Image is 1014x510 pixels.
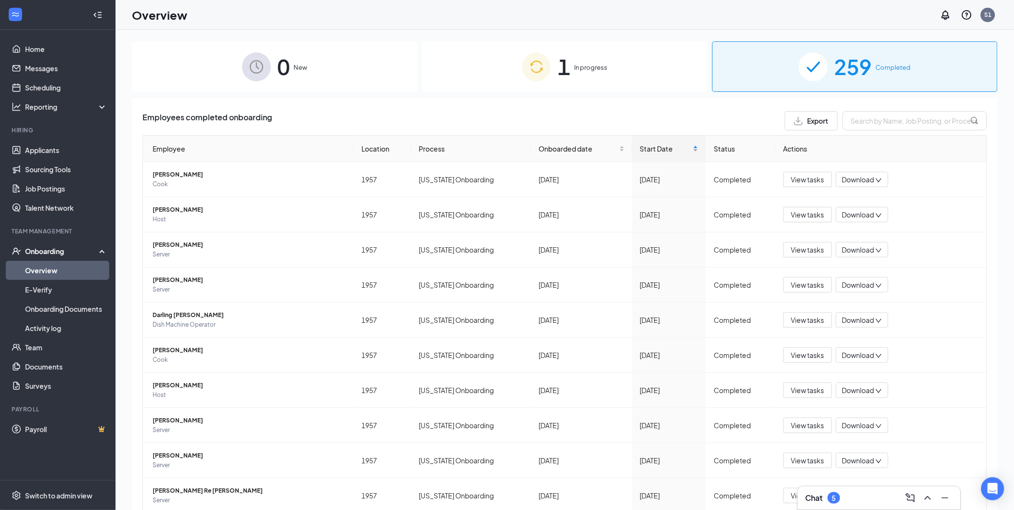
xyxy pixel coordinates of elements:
div: [DATE] [640,385,699,395]
a: Messages [25,59,107,78]
svg: Analysis [12,102,21,112]
div: [DATE] [640,420,699,431]
a: Sourcing Tools [25,160,107,179]
span: Download [842,421,874,431]
span: [PERSON_NAME] [153,451,346,460]
td: 1957 [354,408,411,443]
svg: Notifications [940,9,951,21]
td: [US_STATE] Onboarding [411,268,531,303]
svg: UserCheck [12,246,21,256]
button: ComposeMessage [903,490,918,506]
td: [US_STATE] Onboarding [411,373,531,408]
a: Onboarding Documents [25,299,107,319]
td: [US_STATE] Onboarding [411,443,531,478]
div: Switch to admin view [25,491,92,500]
div: Completed [714,350,768,360]
span: View tasks [791,209,824,220]
span: Download [842,210,874,220]
span: [PERSON_NAME] [153,205,346,215]
div: [DATE] [539,209,625,220]
svg: Settings [12,491,21,500]
span: Dish Machine Operator [153,320,346,330]
div: S1 [985,11,992,19]
span: Employees completed onboarding [142,111,272,130]
span: [PERSON_NAME] [153,240,346,250]
a: Job Postings [25,179,107,198]
button: View tasks [783,172,832,187]
span: Cook [153,355,346,365]
button: View tasks [783,382,832,398]
a: Surveys [25,376,107,395]
div: [DATE] [640,174,699,185]
div: Onboarding [25,246,99,256]
td: [US_STATE] Onboarding [411,408,531,443]
span: down [875,247,882,254]
a: Scheduling [25,78,107,97]
span: Server [153,425,346,435]
td: 1957 [354,232,411,268]
span: View tasks [791,385,824,395]
span: Server [153,496,346,505]
td: [US_STATE] Onboarding [411,232,531,268]
button: View tasks [783,312,832,328]
h1: Overview [132,7,187,23]
span: Download [842,245,874,255]
span: Download [842,456,874,466]
div: 5 [832,494,836,502]
span: View tasks [791,280,824,290]
span: down [875,388,882,395]
div: [DATE] [539,350,625,360]
svg: Minimize [939,492,951,504]
div: [DATE] [640,244,699,255]
button: View tasks [783,347,832,363]
div: Completed [714,209,768,220]
span: Server [153,285,346,294]
a: Applicants [25,140,107,160]
span: View tasks [791,315,824,325]
button: View tasks [783,453,832,468]
button: View tasks [783,277,832,293]
span: down [875,423,882,430]
a: Team [25,338,107,357]
span: [PERSON_NAME] [153,416,346,425]
td: [US_STATE] Onboarding [411,338,531,373]
button: Minimize [937,490,953,506]
div: [DATE] [640,315,699,325]
a: PayrollCrown [25,420,107,439]
span: down [875,458,882,465]
span: [PERSON_NAME] [153,381,346,390]
span: View tasks [791,350,824,360]
span: View tasks [791,420,824,431]
a: Activity log [25,319,107,338]
a: E-Verify [25,280,107,299]
button: View tasks [783,488,832,503]
div: [DATE] [539,420,625,431]
span: View tasks [791,490,824,501]
div: Team Management [12,227,105,235]
span: down [875,353,882,359]
span: Download [842,350,874,360]
td: 1957 [354,303,411,338]
div: [DATE] [640,209,699,220]
span: Server [153,250,346,259]
span: Onboarded date [539,143,617,154]
td: [US_STATE] Onboarding [411,303,531,338]
button: View tasks [783,418,832,433]
span: Darling [PERSON_NAME] [153,310,346,320]
div: Completed [714,244,768,255]
span: Download [842,385,874,395]
td: 1957 [354,373,411,408]
span: [PERSON_NAME] [153,275,346,285]
span: View tasks [791,244,824,255]
span: 1 [558,50,570,83]
td: 1957 [354,338,411,373]
th: Actions [776,136,987,162]
th: Location [354,136,411,162]
span: Completed [876,63,911,72]
td: [US_STATE] Onboarding [411,197,531,232]
th: Process [411,136,531,162]
td: [US_STATE] Onboarding [411,162,531,197]
button: View tasks [783,242,832,257]
a: Documents [25,357,107,376]
div: [DATE] [539,244,625,255]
